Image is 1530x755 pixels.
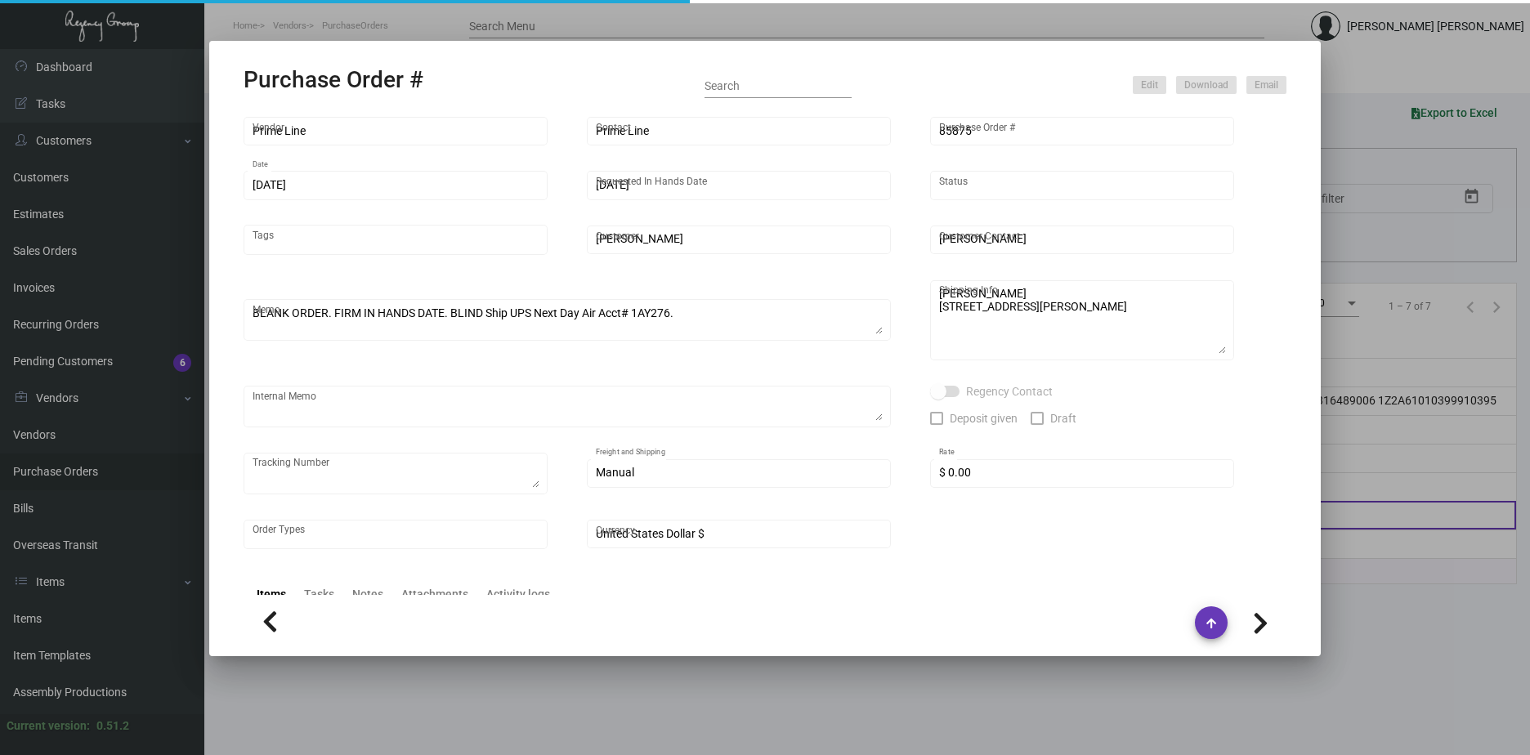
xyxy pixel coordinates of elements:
[1255,78,1278,92] span: Email
[1246,76,1286,94] button: Email
[401,586,468,603] div: Attachments
[596,466,634,479] span: Manual
[96,717,129,735] div: 0.51.2
[950,409,1018,428] span: Deposit given
[1141,78,1158,92] span: Edit
[1184,78,1228,92] span: Download
[1050,409,1076,428] span: Draft
[1176,76,1237,94] button: Download
[244,66,423,94] h2: Purchase Order #
[352,586,383,603] div: Notes
[966,382,1053,401] span: Regency Contact
[7,717,90,735] div: Current version:
[304,586,334,603] div: Tasks
[257,586,286,603] div: Items
[486,586,550,603] div: Activity logs
[1133,76,1166,94] button: Edit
